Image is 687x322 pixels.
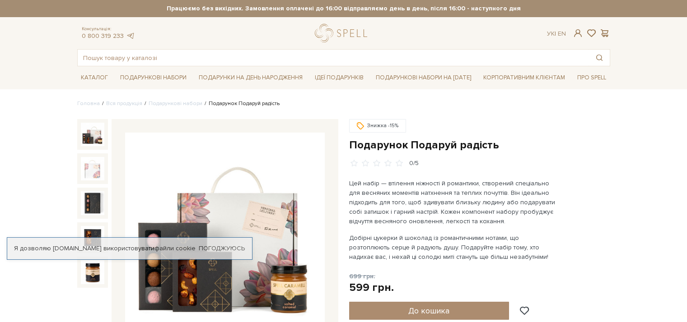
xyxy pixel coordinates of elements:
a: файли cookie [154,244,196,252]
strong: Працюємо без вихідних. Замовлення оплачені до 16:00 відправляємо день в день, після 16:00 - насту... [77,5,610,13]
p: Добірні цукерки й шоколад із романтичними нотами, що розтоплюють серце й радують душу. Подаруйте ... [349,233,561,262]
span: 699 грн. [349,272,375,280]
input: Пошук товару у каталозі [78,50,589,66]
a: En [558,30,566,37]
a: Подарункові набори [117,71,190,85]
span: Консультація: [82,26,135,32]
div: 599 грн. [349,281,394,294]
img: Подарунок Подаруй радість [81,260,104,284]
a: Каталог [77,71,112,85]
a: telegram [126,32,135,40]
img: Подарунок Подаруй радість [81,157,104,180]
li: Подарунок Подаруй радість [202,100,280,108]
span: | [555,30,556,37]
a: Подарунки на День народження [195,71,306,85]
div: Знижка -15% [349,119,406,133]
div: Ук [547,30,566,38]
a: 0 800 319 233 [82,32,124,40]
img: Подарунок Подаруй радість [81,123,104,146]
a: Подарункові набори [149,100,202,107]
a: Ідеї подарунків [311,71,367,85]
button: Пошук товару у каталозі [589,50,610,66]
div: 0/5 [409,159,419,168]
a: Корпоративним клієнтам [480,70,569,85]
a: Головна [77,100,100,107]
a: Погоджуюсь [199,244,245,253]
span: До кошика [408,306,449,316]
h1: Подарунок Подаруй радість [349,138,610,152]
a: logo [315,24,371,42]
img: Подарунок Подаруй радість [81,191,104,215]
img: Подарунок Подаруй радість [81,226,104,249]
a: Подарункові набори на [DATE] [372,70,475,85]
a: Про Spell [574,71,610,85]
div: Я дозволяю [DOMAIN_NAME] використовувати [7,244,252,253]
button: До кошика [349,302,509,320]
a: Вся продукція [106,100,142,107]
p: Цей набір — втілення ніжності й романтики, створений спеціально для весняних моментів натхнення т... [349,179,561,226]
